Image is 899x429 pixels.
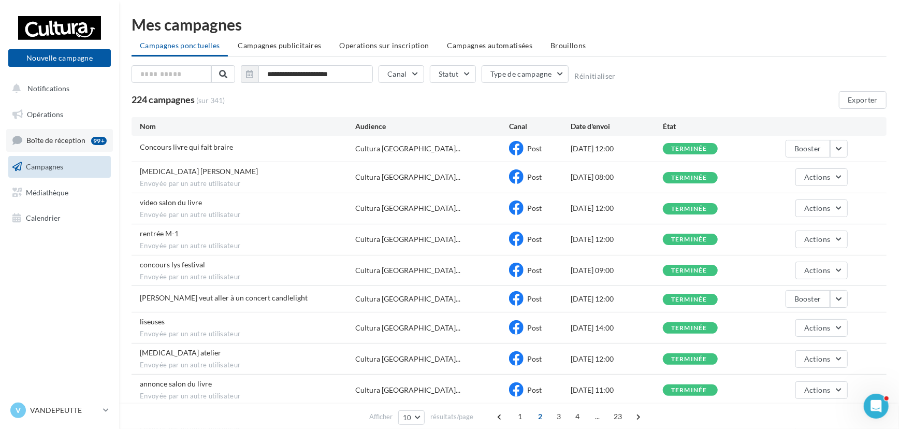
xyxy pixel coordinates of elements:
button: Actions [795,381,847,399]
div: [DATE] 12:00 [571,144,663,154]
a: Campagnes [6,156,113,178]
span: Cultura [GEOGRAPHIC_DATA]... [355,265,460,276]
span: pce atelier [140,348,221,357]
span: 1 [512,408,528,425]
div: terminée [671,325,707,332]
span: Cultura [GEOGRAPHIC_DATA]... [355,323,460,333]
span: 3 [550,408,567,425]
span: Actions [804,204,830,212]
button: Notifications [6,78,109,99]
span: Envoyée par un autre utilisateur [140,392,355,401]
span: 4 [569,408,586,425]
span: Envoyée par un autre utilisateur [140,210,355,220]
div: [DATE] 09:00 [571,265,663,276]
button: Actions [795,319,847,337]
div: [DATE] 12:00 [571,294,663,304]
iframe: Intercom live chat [864,394,889,419]
button: Actions [795,231,847,248]
div: terminée [671,296,707,303]
span: Cultura [GEOGRAPHIC_DATA]... [355,294,460,304]
span: Actions [804,323,830,332]
span: Post [527,173,542,181]
span: Léa veut aller à un concert candlelight [140,293,308,302]
span: Envoyée par un autre utilisateur [140,361,355,370]
span: Actions [804,235,830,244]
div: Canal [509,121,571,132]
span: Cultura [GEOGRAPHIC_DATA]... [355,172,460,182]
button: Actions [795,199,847,217]
div: [DATE] 11:00 [571,385,663,395]
button: Actions [795,350,847,368]
span: 23 [610,408,627,425]
span: Cultura [GEOGRAPHIC_DATA]... [355,203,460,213]
div: État [663,121,755,132]
span: 224 campagnes [132,94,195,105]
span: Post [527,144,542,153]
span: Envoyée par un autre utilisateur [140,273,355,282]
button: Actions [795,262,847,279]
span: video salon du livre [140,198,202,207]
span: Post [527,354,542,363]
span: V [16,405,21,416]
span: ... [589,408,606,425]
a: Médiathèque [6,182,113,204]
div: terminée [671,267,707,274]
span: Campagnes [26,162,63,171]
button: Exporter [839,91,887,109]
span: Campagnes publicitaires [238,41,321,50]
span: Notifications [27,84,69,93]
span: Afficher [369,412,393,422]
div: [DATE] 12:00 [571,203,663,213]
div: [DATE] 14:00 [571,323,663,333]
span: Envoyée par un autre utilisateur [140,330,355,339]
a: Boîte de réception99+ [6,129,113,151]
span: Post [527,266,542,275]
div: terminée [671,236,707,243]
div: Date d'envoi [571,121,663,132]
span: Cultura [GEOGRAPHIC_DATA]... [355,385,460,395]
button: Type de campagne [482,65,569,83]
span: Brouillons [550,41,586,50]
span: Post [527,323,542,332]
span: Envoyée par un autre utilisateur [140,241,355,251]
span: Boîte de réception [26,136,85,145]
div: Mes campagnes [132,17,887,32]
span: pce thomas [140,167,258,176]
a: Opérations [6,104,113,125]
span: Concours livre qui fait braire [140,142,233,151]
a: V VANDEPEUTTE [8,401,111,420]
span: Actions [804,354,830,363]
span: rentrée M-1 [140,229,179,238]
span: Calendrier [26,213,61,222]
button: Booster [786,290,830,308]
span: Opérations [27,110,63,119]
span: (sur 341) [196,95,225,106]
button: Canal [379,65,424,83]
button: Booster [786,140,830,158]
span: Post [527,294,542,303]
div: terminée [671,356,707,363]
p: VANDEPEUTTE [30,405,99,416]
div: 99+ [91,137,107,145]
span: Operations sur inscription [339,41,429,50]
span: Post [527,204,542,212]
span: Cultura [GEOGRAPHIC_DATA]... [355,144,460,154]
div: Nom [140,121,355,132]
div: [DATE] 08:00 [571,172,663,182]
div: terminée [671,387,707,394]
div: terminée [671,146,707,152]
button: Statut [430,65,476,83]
span: liseuses [140,317,165,326]
span: 2 [532,408,548,425]
span: annonce salon du livre [140,379,212,388]
span: Post [527,235,542,244]
span: Médiathèque [26,188,68,196]
span: Actions [804,173,830,181]
div: Audience [355,121,509,132]
span: Actions [804,385,830,394]
span: Cultura [GEOGRAPHIC_DATA]... [355,354,460,364]
span: Post [527,385,542,394]
div: [DATE] 12:00 [571,234,663,245]
button: 10 [398,410,425,425]
span: Actions [804,266,830,275]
